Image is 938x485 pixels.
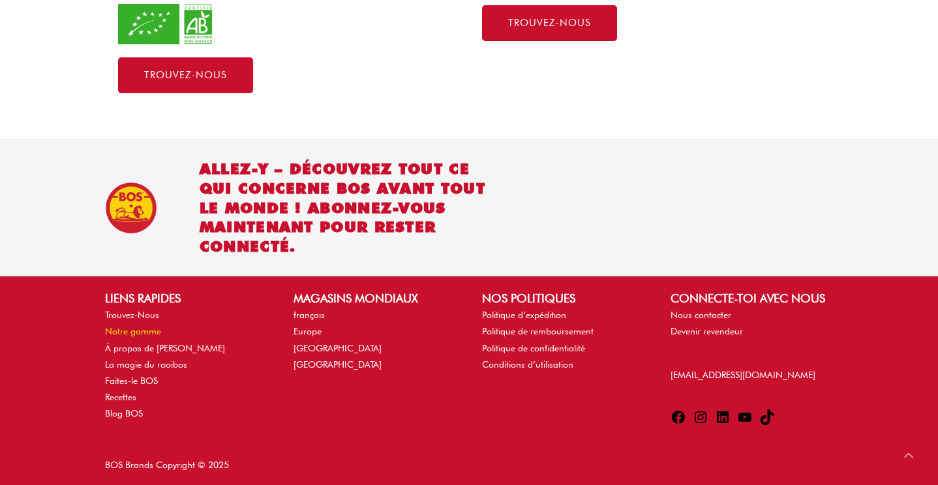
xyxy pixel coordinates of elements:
[482,289,644,307] h2: NOS POLITIQUES
[294,289,456,307] h2: MAGASINS MONDIAUX
[105,310,159,320] a: Trouvez-Nous
[508,18,591,28] span: Trouvez-nous
[105,343,225,353] a: À propos de [PERSON_NAME]
[294,343,382,353] a: [GEOGRAPHIC_DATA]
[105,408,143,419] a: Blog BOS
[482,307,644,373] nav: NOS POLITIQUES
[92,456,470,473] div: BOS Brands Copyright © 2025
[294,326,322,336] a: Europe
[105,326,161,336] a: Notre gamme
[294,307,456,373] nav: MAGASINS MONDIAUX
[118,57,253,93] a: Trouvez-nous
[482,326,594,336] a: Politique de remboursement
[294,310,325,320] a: français
[105,359,187,370] a: La magie du rooibos
[671,307,833,340] nav: Connecte-toi avec nous
[105,392,136,402] a: Recettes
[482,359,573,370] a: Conditions d’utilisation
[105,307,267,422] nav: LIENS RAPIDES
[482,343,585,353] a: Politique de confidentialité
[105,182,157,234] img: BOS Ice Tea
[294,359,382,370] a: [GEOGRAPHIC_DATA]
[671,326,743,336] a: Devenir revendeur
[671,310,731,320] a: Nous contacter
[671,289,833,307] h2: Connecte-toi avec nous
[144,70,227,80] span: Trouvez-nous
[118,4,216,44] img: organic
[200,159,497,257] h2: Allez-y – découvrez tout ce qui concerne BOS avant tout le monde ! Abonnez-vous maintenant pour r...
[482,5,617,41] a: Trouvez-nous
[105,289,267,307] h2: LIENS RAPIDES
[105,375,158,386] a: Faites-le BOS
[482,310,566,320] a: Politique d’expédition
[671,370,815,380] a: [EMAIL_ADDRESS][DOMAIN_NAME]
